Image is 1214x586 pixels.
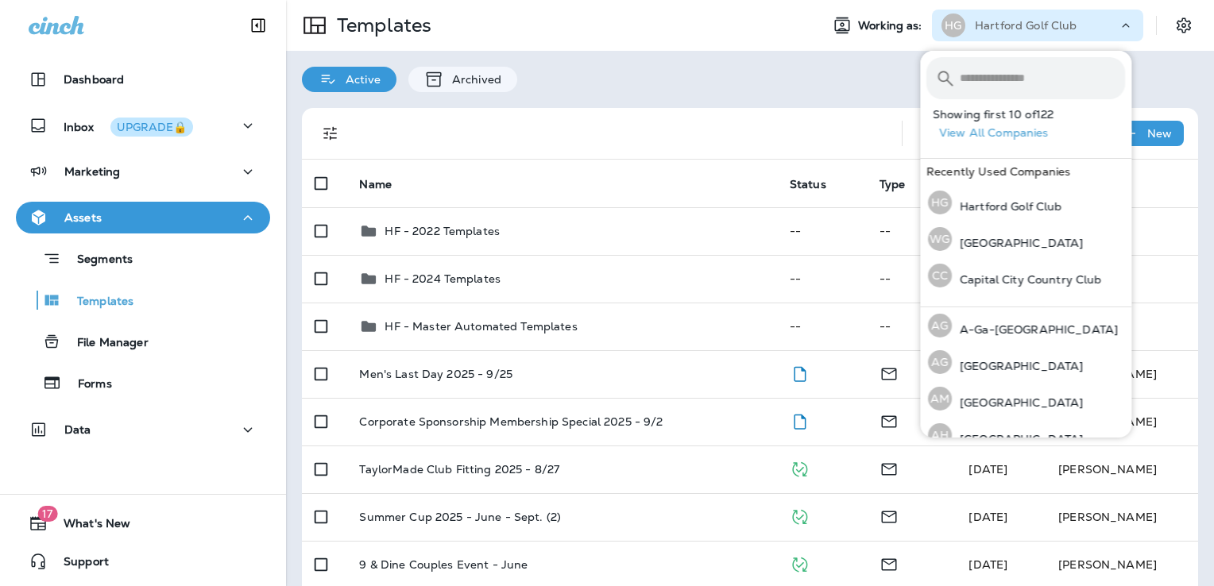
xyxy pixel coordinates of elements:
span: Email [880,556,899,570]
button: Marketing [16,156,270,187]
button: CCCapital City Country Club [920,257,1131,294]
span: Email [880,508,899,522]
span: What's New [48,517,130,536]
div: AH [928,423,952,447]
p: Archived [444,73,501,86]
p: Corporate Sponsorship Membership Special 2025 - 9/2 [359,415,663,428]
td: -- [867,207,957,255]
span: Caitlin Wilson [968,462,1007,476]
button: Assets [16,202,270,233]
div: Recently Used Companies [920,159,1131,184]
button: Filters [315,118,346,149]
div: HG [928,191,952,214]
p: Data [64,423,91,436]
span: Status [790,177,847,191]
button: AM[GEOGRAPHIC_DATA] [920,380,1131,417]
p: Dashboard [64,73,124,86]
button: File Manager [16,325,270,358]
button: 17What's New [16,507,270,539]
span: Type [880,177,926,191]
div: CC [928,264,952,287]
p: New [1147,127,1172,140]
div: AM [928,387,952,411]
p: Capital City Country Club [952,273,1102,286]
button: AGA-Ga-[GEOGRAPHIC_DATA] [920,307,1131,344]
div: WG [928,227,952,251]
span: Draft [790,413,810,427]
span: Working as: [858,19,926,33]
button: Dashboard [16,64,270,95]
p: HF - 2022 Templates [385,225,500,237]
td: [PERSON_NAME] [1046,445,1198,493]
button: WG[GEOGRAPHIC_DATA] [920,221,1131,257]
p: Inbox [64,118,193,134]
p: [GEOGRAPHIC_DATA] [952,433,1083,445]
p: Templates [331,13,431,37]
button: View All Companies [933,121,1131,145]
span: Name [359,177,412,191]
span: Published [790,508,810,522]
span: Email [880,413,899,427]
p: Templates [61,295,133,310]
button: Collapse Sidebar [236,10,280,41]
div: AG [928,350,952,374]
p: Segments [61,253,133,268]
p: TaylorMade Club Fitting 2025 - 8/27 [359,463,559,476]
td: -- [777,255,867,303]
span: Email [880,365,899,380]
p: [GEOGRAPHIC_DATA] [952,360,1083,372]
p: Assets [64,211,102,224]
p: Summer Cup 2025 - June - Sept. (2) [359,511,561,523]
td: -- [867,303,957,350]
p: [GEOGRAPHIC_DATA] [952,396,1083,409]
p: Hartford Golf Club [975,19,1077,32]
td: [PERSON_NAME] [1046,493,1198,541]
span: Published [790,461,810,475]
td: -- [777,207,867,255]
p: HF - Master Automated Templates [385,320,577,333]
button: Segments [16,241,270,276]
p: Showing first 10 of 122 [933,108,1131,121]
span: Caitlin Wilson [968,557,1007,572]
button: Support [16,546,270,577]
button: AH[GEOGRAPHIC_DATA] [920,417,1131,453]
div: UPGRADE🔒 [117,121,187,133]
span: Support [48,555,109,574]
td: -- [867,255,957,303]
div: HG [941,13,965,37]
div: AG [928,314,952,337]
span: 17 [37,506,57,522]
button: Settings [1170,11,1198,40]
p: [GEOGRAPHIC_DATA] [952,237,1083,249]
button: Data [16,414,270,445]
p: Hartford Golf Club [952,200,1062,213]
span: Type [880,178,906,191]
span: Draft [790,365,810,380]
p: HF - 2024 Templates [385,272,501,285]
button: Search Templates [915,118,947,149]
span: Caitlin Wilson [968,510,1007,524]
p: Active [338,73,381,86]
button: HGHartford Golf Club [920,184,1131,221]
button: AG[GEOGRAPHIC_DATA] [920,344,1131,380]
td: -- [777,303,867,350]
button: InboxUPGRADE🔒 [16,110,270,141]
span: Status [790,178,826,191]
span: Published [790,556,810,570]
button: Templates [16,283,270,317]
p: Forms [62,377,112,392]
button: Forms [16,366,270,399]
span: Name [359,178,392,191]
p: 9 & Dine Couples Event - June [359,558,528,571]
button: UPGRADE🔒 [110,118,193,137]
span: Email [880,461,899,475]
p: Marketing [64,165,120,178]
p: Men's Last Day 2025 - 9/25 [359,368,512,380]
p: File Manager [61,336,149,351]
p: A-Ga-[GEOGRAPHIC_DATA] [952,323,1118,336]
